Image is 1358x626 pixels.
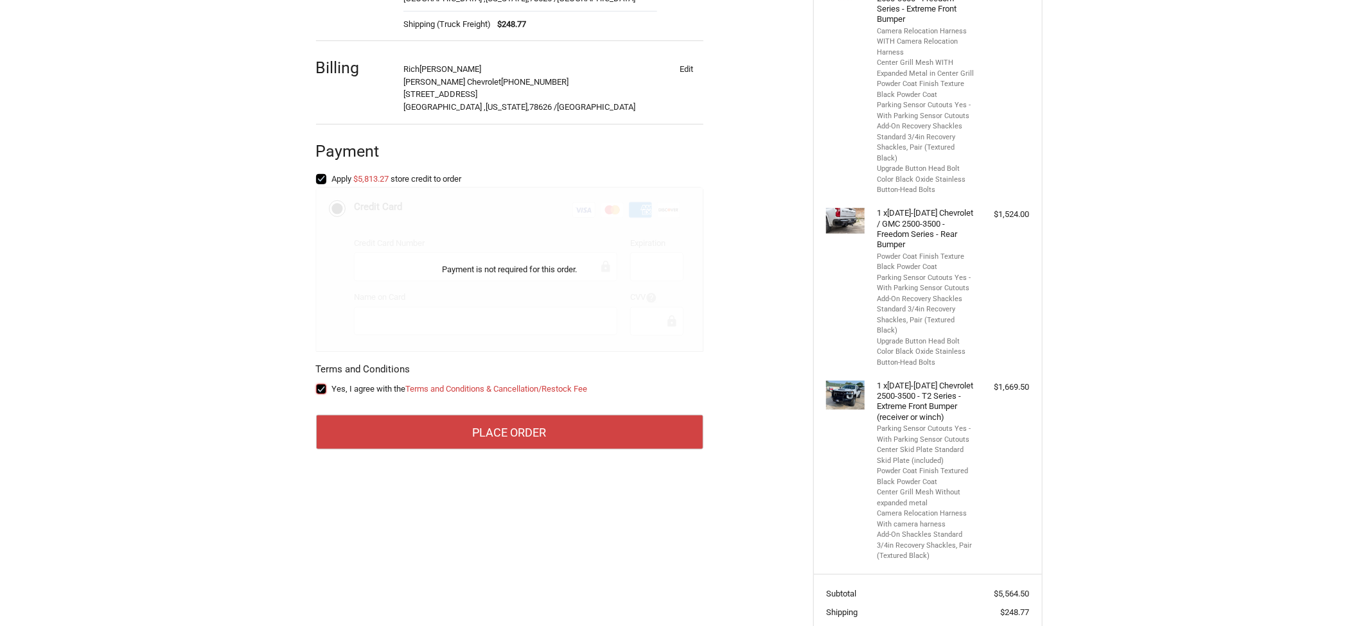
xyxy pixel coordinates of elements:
div: $1,669.50 [978,381,1029,394]
li: Add-On Recovery Shackles Standard 3/4in Recovery Shackles, Pair (Textured Black) [877,294,975,336]
div: $1,524.00 [978,208,1029,221]
li: Add-On Recovery Shackles Standard 3/4in Recovery Shackles, Pair (Textured Black) [877,121,975,164]
li: Powder Coat Finish Texture Black Powder Coat [877,252,975,273]
span: Rich [403,64,419,74]
span: $248.77 [1000,607,1029,617]
span: 78626 / [529,102,557,112]
label: Apply store credit to order [316,174,703,184]
li: Powder Coat Finish Texture Black Powder Coat [877,79,975,100]
li: Center Grill Mesh WITH Expanded Metal in Center Grill [877,58,975,79]
li: Center Skid Plate Standard Skid Plate (included) [877,445,975,466]
span: $5,564.50 [994,589,1029,598]
button: Edit [670,60,703,78]
li: Add-On Shackles Standard 3/4in Recovery Shackles, Pair (Textured Black) [877,530,975,562]
p: Payment is not required for this order. [442,263,577,276]
span: [GEOGRAPHIC_DATA] [557,102,635,112]
span: [PERSON_NAME] [419,64,481,74]
li: Parking Sensor Cutouts Yes - With Parking Sensor Cutouts [877,273,975,294]
li: Camera Relocation Harness WITH Camera Relocation Harness [877,26,975,58]
h4: 1 x [DATE]-[DATE] Chevrolet 2500-3500 - T2 Series - Extreme Front Bumper (receiver or winch) [877,381,975,422]
legend: Terms and Conditions [316,362,410,383]
h2: Billing [316,58,391,78]
h4: 1 x [DATE]-[DATE] Chevrolet / GMC 2500-3500 - Freedom Series - Rear Bumper [877,208,975,250]
a: Terms and Conditions & Cancellation/Restock Fee [405,384,587,394]
li: Parking Sensor Cutouts Yes - With Parking Sensor Cutouts [877,424,975,445]
iframe: Chat Widget [1294,564,1358,626]
li: Camera Relocation Harness With camera harness [877,509,975,530]
button: Place Order [316,415,703,449]
span: [GEOGRAPHIC_DATA] , [403,102,486,112]
li: Upgrade Button Head Bolt Color Black Oxide Stainless Button-Head Bolts [877,164,975,196]
span: [STREET_ADDRESS] [403,89,477,99]
span: [PERSON_NAME] Chevrolet [403,77,501,87]
span: Shipping [826,607,858,617]
span: Subtotal [826,589,856,598]
span: Shipping (Truck Freight) [403,18,491,31]
li: Upgrade Button Head Bolt Color Black Oxide Stainless Button-Head Bolts [877,336,975,369]
span: [US_STATE], [486,102,529,112]
h2: Payment [316,141,391,161]
span: [PHONE_NUMBER] [501,77,569,87]
li: Powder Coat Finish Textured Black Powder Coat [877,466,975,487]
li: Center Grill Mesh Without expanded metal [877,487,975,509]
span: $248.77 [491,18,526,31]
li: Parking Sensor Cutouts Yes - With Parking Sensor Cutouts [877,100,975,121]
a: $5,813.27 [353,174,389,184]
span: Yes, I agree with the [331,384,587,394]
